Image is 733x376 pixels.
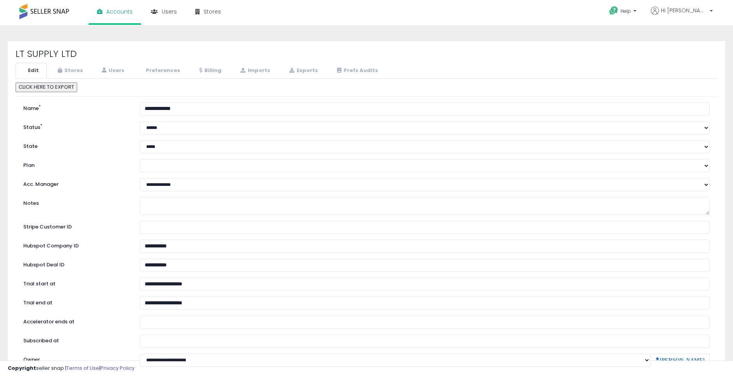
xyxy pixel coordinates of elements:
[17,178,134,188] label: Acc. Manager
[17,102,134,112] label: Name
[17,316,134,326] label: Accelerator ends at
[17,140,134,150] label: State
[8,364,36,372] strong: Copyright
[17,240,134,250] label: Hubspot Company ID
[16,82,77,92] button: CLICK HERE TO EXPORT
[17,335,134,345] label: Subscribed at
[16,63,47,79] a: Edit
[189,63,230,79] a: Billing
[651,7,713,24] a: Hi [PERSON_NAME]
[621,8,631,14] span: Help
[17,159,134,169] label: Plan
[17,121,134,131] label: Status
[17,259,134,269] label: Hubspot Deal ID
[17,197,134,207] label: Notes
[609,6,619,15] i: Get Help
[279,63,326,79] a: Exports
[92,63,133,79] a: Users
[100,364,135,372] a: Privacy Policy
[48,63,91,79] a: Stores
[17,297,134,307] label: Trial end at
[661,7,707,14] span: Hi [PERSON_NAME]
[17,278,134,288] label: Trial start at
[17,221,134,231] label: Stripe Customer ID
[16,49,717,59] h2: LT SUPPLY LTD
[133,63,188,79] a: Preferences
[204,8,221,15] span: Stores
[162,8,177,15] span: Users
[8,365,135,372] div: seller snap | |
[230,63,278,79] a: Imports
[66,364,99,372] a: Terms of Use
[23,356,40,364] label: Owner
[106,8,133,15] span: Accounts
[655,357,705,363] a: [PERSON_NAME]
[327,63,386,79] a: Prefs Audits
